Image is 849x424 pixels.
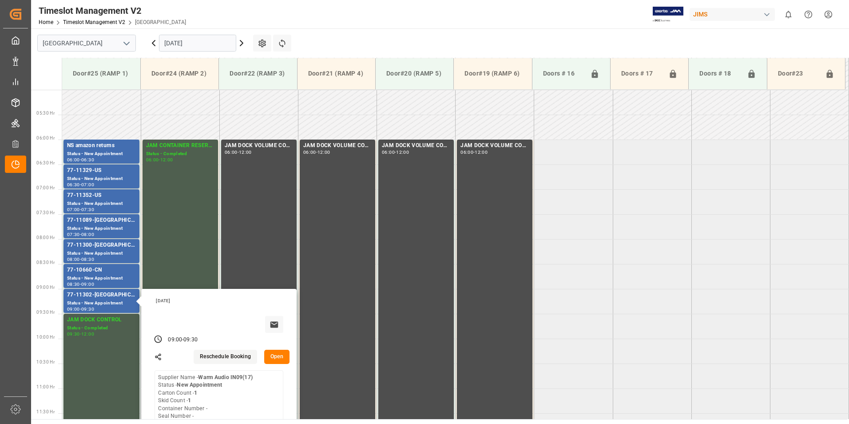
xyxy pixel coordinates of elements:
[67,158,80,162] div: 06:00
[67,175,136,183] div: Status - New Appointment
[460,150,473,154] div: 06:00
[80,307,81,311] div: -
[39,19,53,25] a: Home
[36,335,55,340] span: 10:00 Hr
[618,65,665,82] div: Doors # 17
[80,232,81,236] div: -
[36,285,55,290] span: 09:00 Hr
[80,183,81,187] div: -
[653,7,683,22] img: Exertis%20JAM%20-%20Email%20Logo.jpg_1722504956.jpg
[225,150,238,154] div: 06:00
[80,257,81,261] div: -
[67,200,136,208] div: Status - New Appointment
[303,141,372,150] div: JAM DOCK VOLUME CONTROL
[67,257,80,261] div: 08:00
[81,257,94,261] div: 08:30
[264,350,290,364] button: Open
[81,232,94,236] div: 08:00
[80,158,81,162] div: -
[119,36,133,50] button: open menu
[382,150,395,154] div: 06:00
[67,232,80,236] div: 07:30
[36,111,55,116] span: 05:30 Hr
[238,150,239,154] div: -
[36,260,55,265] span: 08:30 Hr
[798,4,818,24] button: Help Center
[303,150,316,154] div: 06:00
[81,183,94,187] div: 07:00
[36,136,55,140] span: 06:00 Hr
[67,300,136,307] div: Status - New Appointment
[67,266,136,275] div: 77-10660-CN
[39,4,186,17] div: Timeslot Management V2
[67,275,136,282] div: Status - New Appointment
[67,316,136,324] div: JAM DOCK CONTROL
[36,384,55,389] span: 11:00 Hr
[36,310,55,315] span: 09:30 Hr
[67,208,80,212] div: 07:00
[67,225,136,232] div: Status - New Appointment
[67,183,80,187] div: 06:30
[382,141,450,150] div: JAM DOCK VOLUME CONTROL
[67,324,136,332] div: Status - Completed
[67,166,136,175] div: 77-11329-US
[239,150,252,154] div: 12:00
[146,141,214,150] div: JAM CONTAINER RESERVED
[67,191,136,200] div: 77-11352-US
[153,298,287,304] div: [DATE]
[146,158,159,162] div: 06:00
[774,65,821,82] div: Door#23
[182,336,183,344] div: -
[81,158,94,162] div: 06:30
[177,382,222,388] b: New Appointment
[37,35,136,52] input: Type to search/select
[36,235,55,240] span: 08:00 Hr
[690,6,778,23] button: JIMS
[146,150,214,158] div: Status - Completed
[225,141,293,150] div: JAM DOCK VOLUME CONTROL
[194,390,197,396] b: 1
[160,158,173,162] div: 12:00
[460,141,529,150] div: JAM DOCK VOLUME CONTROL
[159,35,236,52] input: DD.MM.YYYY
[305,65,368,82] div: Door#21 (RAMP 4)
[67,150,136,158] div: Status - New Appointment
[158,374,252,420] div: Supplier Name - Status - Carton Count - Skid Count - Container Number - Seal Number -
[198,374,253,380] b: Warm Audio IN09(17)
[81,208,94,212] div: 07:30
[475,150,488,154] div: 12:00
[67,332,80,336] div: 09:30
[36,409,55,414] span: 11:30 Hr
[67,241,136,250] div: 77-11300-[GEOGRAPHIC_DATA]
[80,282,81,286] div: -
[81,332,94,336] div: 12:00
[690,8,775,21] div: JIMS
[188,397,191,404] b: 1
[317,150,330,154] div: 12:00
[540,65,587,82] div: Doors # 16
[396,150,409,154] div: 12:00
[67,216,136,225] div: 77-11089-[GEOGRAPHIC_DATA]
[159,158,160,162] div: -
[168,336,182,344] div: 09:00
[148,65,211,82] div: Door#24 (RAMP 2)
[36,160,55,165] span: 06:30 Hr
[80,208,81,212] div: -
[473,150,475,154] div: -
[395,150,396,154] div: -
[36,185,55,190] span: 07:00 Hr
[67,141,136,150] div: NS amazon returns
[80,332,81,336] div: -
[696,65,743,82] div: Doors # 18
[67,291,136,300] div: 77-11302-[GEOGRAPHIC_DATA]
[69,65,133,82] div: Door#25 (RAMP 1)
[226,65,290,82] div: Door#22 (RAMP 3)
[778,4,798,24] button: show 0 new notifications
[36,360,55,364] span: 10:30 Hr
[316,150,317,154] div: -
[67,282,80,286] div: 08:30
[67,250,136,257] div: Status - New Appointment
[63,19,125,25] a: Timeslot Management V2
[461,65,524,82] div: Door#19 (RAMP 6)
[383,65,446,82] div: Door#20 (RAMP 5)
